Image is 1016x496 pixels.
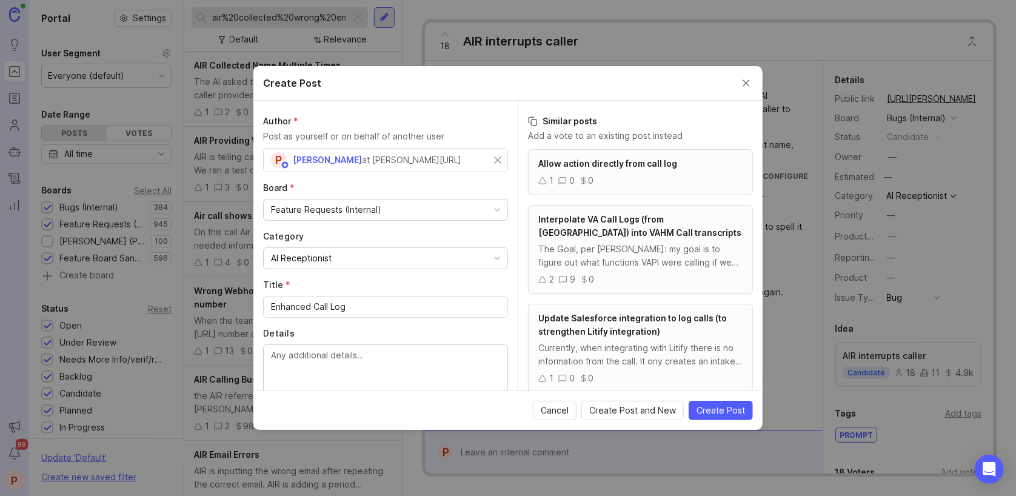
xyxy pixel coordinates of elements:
div: 0 [569,174,575,187]
h3: Similar posts [528,115,753,127]
span: Create Post [697,404,745,417]
div: 1 [549,174,553,187]
div: The Goal, per [PERSON_NAME]: my goal is to figure out what functions VAPI were calling if we had ... [538,243,743,269]
button: Cancel [533,401,577,420]
div: 0 [589,273,594,286]
span: Create Post and New [589,404,676,417]
p: Add a vote to an existing post instead [528,130,753,142]
div: 1 [549,372,553,385]
div: P [271,152,287,168]
div: 9 [570,273,575,286]
label: Category [263,230,508,243]
button: Close create post modal [740,76,753,90]
span: [PERSON_NAME] [293,155,362,165]
div: 2 [549,273,554,286]
div: Open Intercom Messenger [975,455,1004,484]
button: Create Post and New [581,401,684,420]
button: Create Post [689,401,753,420]
a: Allow action directly from call log100 [528,149,753,195]
span: Title (required) [263,280,290,290]
div: AI Receptionist [271,252,332,265]
span: Board (required) [263,183,295,193]
p: Post as yourself or on behalf of another user [263,130,508,143]
img: member badge [281,161,290,170]
span: Cancel [541,404,569,417]
label: Details [263,327,508,340]
h2: Create Post [263,76,321,90]
div: at [PERSON_NAME][URL] [362,153,461,167]
div: Feature Requests (Internal) [271,203,381,216]
span: Author (required) [263,116,298,126]
a: Interpolate VA Call Logs (from [GEOGRAPHIC_DATA]) into VAHM Call transcriptsThe Goal, per [PERSON... [528,205,753,294]
span: Interpolate VA Call Logs (from [GEOGRAPHIC_DATA]) into VAHM Call transcripts [538,214,741,238]
span: Update Salesforce integration to log calls (to strengthen Litify integration) [538,313,727,337]
span: Allow action directly from call log [538,158,677,169]
div: 0 [588,174,593,187]
div: Currently, when integrating with Litify there is no information from the call. It ony creates an ... [538,341,743,368]
div: 0 [569,372,575,385]
a: Update Salesforce integration to log calls (to strengthen Litify integration)Currently, when inte... [528,304,753,393]
div: 0 [588,372,593,385]
input: Short, descriptive title [271,300,500,313]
